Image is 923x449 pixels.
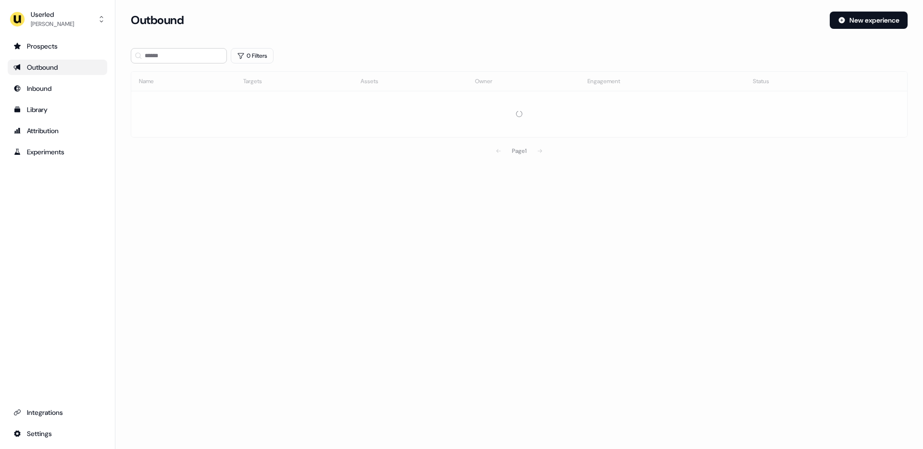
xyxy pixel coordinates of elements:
div: Prospects [13,41,101,51]
div: Library [13,105,101,114]
a: Go to Inbound [8,81,107,96]
div: Userled [31,10,74,19]
div: [PERSON_NAME] [31,19,74,29]
button: 0 Filters [231,48,274,63]
a: Go to integrations [8,426,107,441]
h3: Outbound [131,13,184,27]
a: Go to templates [8,102,107,117]
a: Go to integrations [8,405,107,420]
button: New experience [830,12,908,29]
a: Go to attribution [8,123,107,138]
div: Outbound [13,62,101,72]
a: Go to experiments [8,144,107,160]
div: Experiments [13,147,101,157]
a: Go to prospects [8,38,107,54]
button: Userled[PERSON_NAME] [8,8,107,31]
a: Go to outbound experience [8,60,107,75]
div: Inbound [13,84,101,93]
div: Settings [13,429,101,438]
div: Attribution [13,126,101,136]
div: Integrations [13,408,101,417]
